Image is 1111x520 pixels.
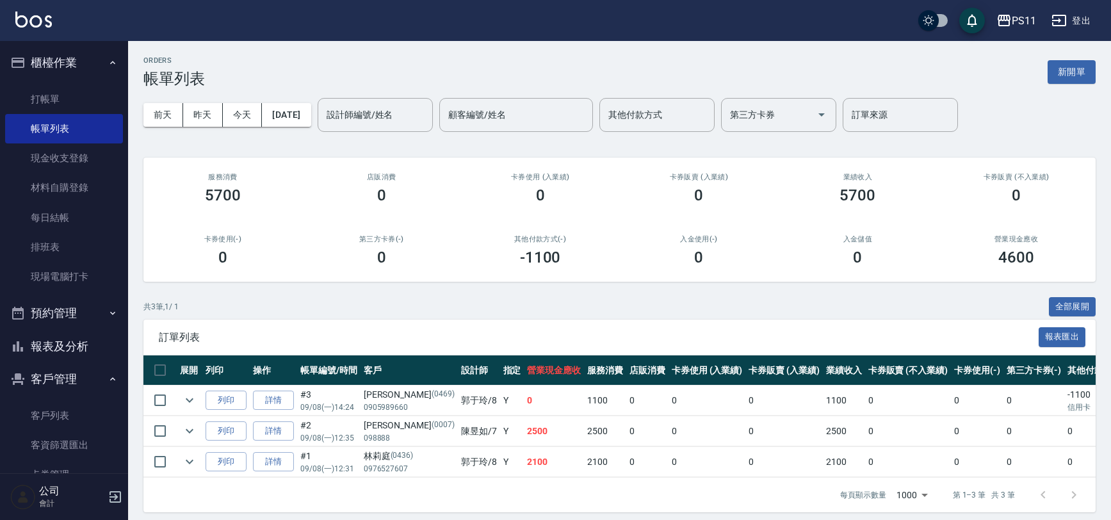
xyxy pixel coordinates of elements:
[635,235,763,243] h2: 入金使用(-)
[391,450,414,463] p: (0436)
[180,452,199,471] button: expand row
[536,186,545,204] h3: 0
[1039,327,1086,347] button: 報表匯出
[669,355,746,386] th: 卡券使用 (入業績)
[959,8,985,33] button: save
[669,416,746,446] td: 0
[951,355,1003,386] th: 卡券使用(-)
[584,447,626,477] td: 2100
[951,416,1003,446] td: 0
[250,355,297,386] th: 操作
[584,416,626,446] td: 2500
[626,447,669,477] td: 0
[253,452,294,472] a: 詳情
[300,432,357,444] p: 09/08 (一) 12:35
[458,447,500,477] td: 郭于玲 /8
[951,386,1003,416] td: 0
[223,103,263,127] button: 今天
[865,416,951,446] td: 0
[1012,186,1021,204] h3: 0
[143,301,179,313] p: 共 3 筆, 1 / 1
[297,416,361,446] td: #2
[745,355,823,386] th: 卡券販賣 (入業績)
[839,186,875,204] h3: 5700
[524,416,584,446] td: 2500
[1049,297,1096,317] button: 全部展開
[377,248,386,266] h3: 0
[206,391,247,410] button: 列印
[39,498,104,509] p: 會計
[300,402,357,413] p: 09/08 (一) 14:24
[745,447,823,477] td: 0
[823,416,865,446] td: 2500
[694,248,703,266] h3: 0
[1048,65,1096,77] a: 新開單
[991,8,1041,34] button: PS11
[626,416,669,446] td: 0
[177,355,202,386] th: 展開
[476,235,604,243] h2: 其他付款方式(-)
[5,362,123,396] button: 客戶管理
[364,463,455,475] p: 0976527607
[253,421,294,441] a: 詳情
[318,173,446,181] h2: 店販消費
[5,460,123,489] a: 卡券管理
[5,232,123,262] a: 排班表
[1003,416,1065,446] td: 0
[364,388,455,402] div: [PERSON_NAME]
[669,386,746,416] td: 0
[253,391,294,410] a: 詳情
[694,186,703,204] h3: 0
[364,450,455,463] div: 林莉庭
[500,386,524,416] td: Y
[458,386,500,416] td: 郭于玲 /8
[853,248,862,266] h3: 0
[5,85,123,114] a: 打帳單
[159,235,287,243] h2: 卡券使用(-)
[206,452,247,472] button: 列印
[5,430,123,460] a: 客資篩選匯出
[5,203,123,232] a: 每日結帳
[218,248,227,266] h3: 0
[5,173,123,202] a: 材料自購登錄
[793,235,921,243] h2: 入金儲值
[183,103,223,127] button: 昨天
[458,355,500,386] th: 設計師
[39,485,104,498] h5: 公司
[458,416,500,446] td: 陳昱如 /7
[297,355,361,386] th: 帳單編號/時間
[377,186,386,204] h3: 0
[524,355,584,386] th: 營業現金應收
[1039,330,1086,343] a: 報表匯出
[143,103,183,127] button: 前天
[823,355,865,386] th: 業績收入
[745,386,823,416] td: 0
[318,235,446,243] h2: 第三方卡券(-)
[500,447,524,477] td: Y
[159,173,287,181] h3: 服務消費
[500,355,524,386] th: 指定
[669,447,746,477] td: 0
[5,401,123,430] a: 客戶列表
[202,355,250,386] th: 列印
[865,355,951,386] th: 卡券販賣 (不入業績)
[5,297,123,330] button: 預約管理
[584,355,626,386] th: 服務消費
[951,447,1003,477] td: 0
[998,248,1034,266] h3: 4600
[952,235,1080,243] h2: 營業現金應收
[432,388,455,402] p: (0469)
[626,386,669,416] td: 0
[205,186,241,204] h3: 5700
[1046,9,1096,33] button: 登出
[206,421,247,441] button: 列印
[5,143,123,173] a: 現金收支登錄
[143,56,205,65] h2: ORDERS
[262,103,311,127] button: [DATE]
[5,262,123,291] a: 現場電腦打卡
[635,173,763,181] h2: 卡券販賣 (入業績)
[865,386,951,416] td: 0
[524,447,584,477] td: 2100
[364,432,455,444] p: 098888
[159,331,1039,344] span: 訂單列表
